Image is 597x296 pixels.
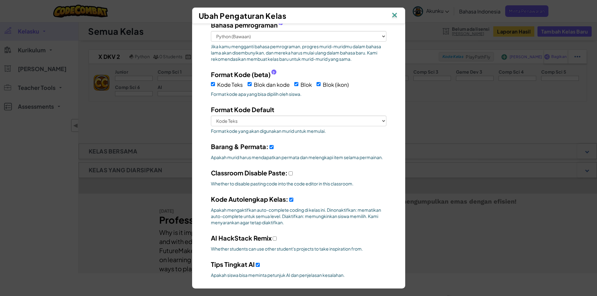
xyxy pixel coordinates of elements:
span: Apakah siswa bisa meminta petunjuk AI dan penjelasan kesalahan. [211,272,386,278]
span: Whether to disable pasting code into the code editor in this classroom. [211,180,386,187]
input: Blok dan kode [248,82,252,86]
span: Format Kode Default [211,106,274,113]
span: Format kode apa yang bisa dipilih oleh siswa. [211,91,386,97]
span: Kode Autolengkap Kelas: [211,195,288,203]
span: Classroom Disable Paste: [211,169,288,177]
span: ? [279,21,282,26]
span: Barang & Permata: [211,143,269,150]
input: Kode Teks [211,82,215,86]
span: Format kode yang akan digunakan murid untuk memulai. [211,128,386,134]
span: Apakah mengaktifkan auto-complete coding di kelas ini. Dinonaktifkan: mematikan auto-complete unt... [211,207,386,226]
span: Tips Tingkat AI [211,260,255,268]
input: Blok [294,82,298,86]
span: Format Kode (beta) [211,70,271,79]
span: Blok [301,81,312,88]
span: Kode Teks [217,81,243,88]
span: Bahasa pemrograman [211,20,278,29]
span: Jika kamu mengganti bahasa pemrograman, progres murid-muridmu dalam bahasa lama akan disembunyika... [211,43,386,62]
div: Apakah murid harus mendapatkan permata dan melengkapi item selama permainan. [211,154,386,160]
input: Blok (ikon) [317,82,321,86]
span: Blok dan kode [254,81,290,88]
span: Whether students can use other student's projects to take inspiration from. [211,246,386,252]
span: Blok (ikon) [323,81,349,88]
span: ? [272,70,275,75]
span: AI HackStack Remix [211,234,272,242]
